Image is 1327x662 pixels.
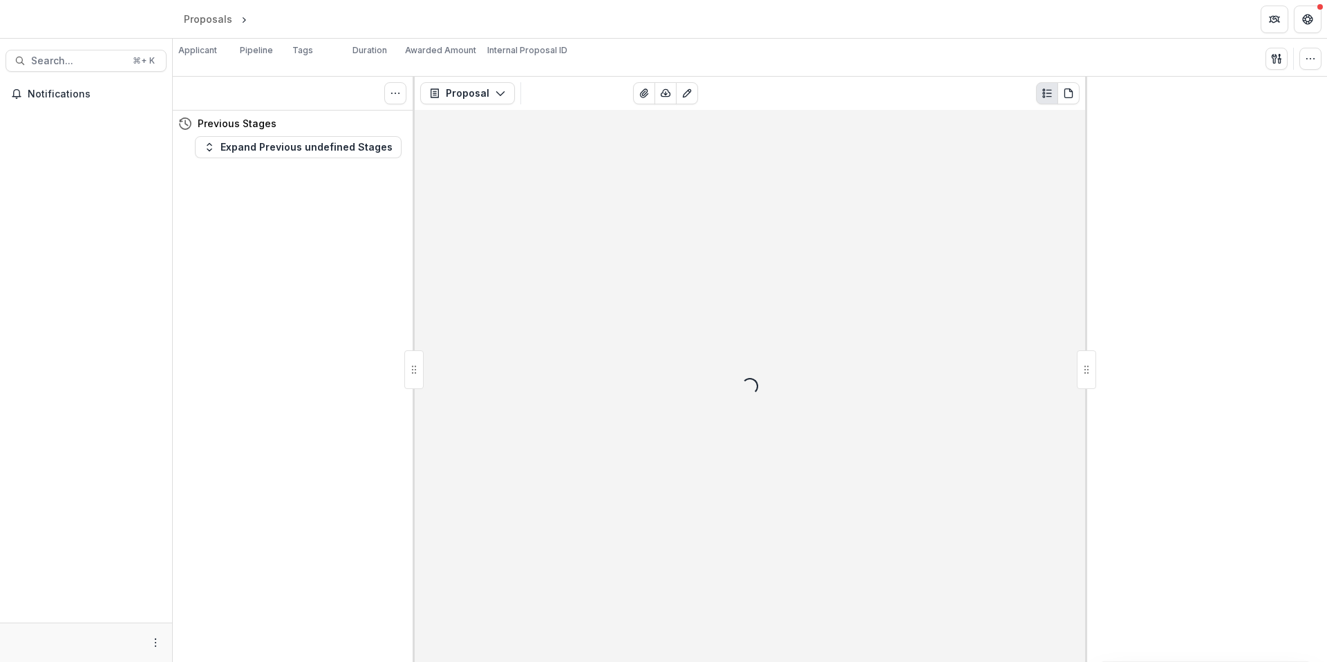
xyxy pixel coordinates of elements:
p: Internal Proposal ID [487,44,567,57]
span: Search... [31,55,124,67]
button: Toggle View Cancelled Tasks [384,82,406,104]
button: PDF view [1057,82,1080,104]
span: Notifications [28,88,161,100]
p: Tags [292,44,313,57]
button: Edit as form [676,82,698,104]
button: Expand Previous undefined Stages [195,136,402,158]
button: More [147,634,164,651]
button: Search... [6,50,167,72]
button: View Attached Files [633,82,655,104]
nav: breadcrumb [178,9,309,29]
p: Awarded Amount [405,44,476,57]
button: Proposal [420,82,515,104]
button: Get Help [1294,6,1321,33]
a: Proposals [178,9,238,29]
p: Pipeline [240,44,273,57]
p: Applicant [178,44,217,57]
button: Notifications [6,83,167,105]
div: ⌘ + K [130,53,158,68]
h4: Previous Stages [198,116,276,131]
button: Plaintext view [1036,82,1058,104]
p: Duration [352,44,387,57]
div: Proposals [184,12,232,26]
button: Partners [1261,6,1288,33]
